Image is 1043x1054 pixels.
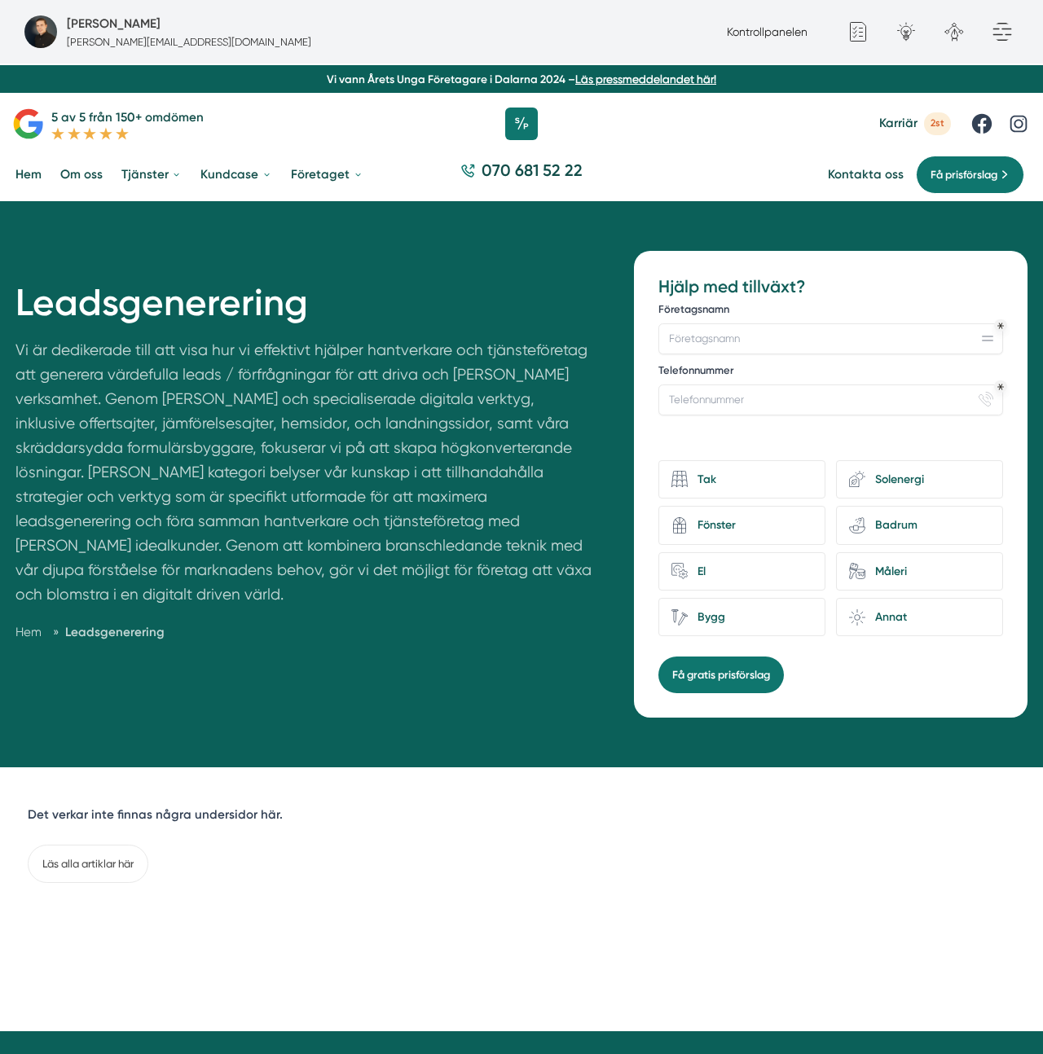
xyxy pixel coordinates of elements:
a: Kundcase [197,155,275,195]
span: 070 681 52 22 [482,160,583,182]
h1: Leadsgenerering [15,281,596,338]
span: Karriär [879,116,918,131]
p: Vi vann Årets Unga Företagare i Dalarna 2024 – [7,72,1037,87]
input: Telefonnummer [658,384,1002,415]
a: Om oss [57,155,106,195]
a: Hem [12,155,45,195]
img: foretagsbild-pa-smartproduktion-ett-foretag-i-dalarnas-lan-2023.jpg [24,15,57,48]
a: Få prisförslag [916,156,1024,194]
div: Obligatoriskt [997,384,1004,390]
span: 2st [924,112,951,134]
p: Vi är dedikerade till att visa hur vi effektivt hjälper hantverkare och tjänsteföretag att genere... [15,338,596,614]
a: Hem [15,625,42,639]
a: Kontrollpanelen [727,25,808,38]
a: Läs pressmeddelandet här! [575,72,716,86]
label: Telefonnummer [658,363,1002,381]
div: Obligatoriskt [997,323,1004,329]
a: Företaget [288,155,366,195]
a: 070 681 52 22 [455,160,589,191]
label: Företagsnamn [658,302,1002,320]
p: [PERSON_NAME][EMAIL_ADDRESS][DOMAIN_NAME] [67,34,311,50]
a: Läs alla artiklar här [28,845,148,883]
p: 5 av 5 från 150+ omdömen [51,108,204,127]
a: Leadsgenerering [65,625,165,639]
a: Kontakta oss [828,167,904,182]
h5: Super Administratör [67,14,161,33]
p: Det verkar inte finnas några undersidor här. [28,805,1015,824]
span: » [53,622,59,642]
input: Företagsnamn [658,323,1002,354]
button: Få gratis prisförslag [658,657,784,693]
a: Karriär 2st [879,112,951,134]
h3: Hjälp med tillväxt? [658,275,1002,298]
a: Tjänster [118,155,185,195]
span: Få prisförslag [931,166,997,183]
